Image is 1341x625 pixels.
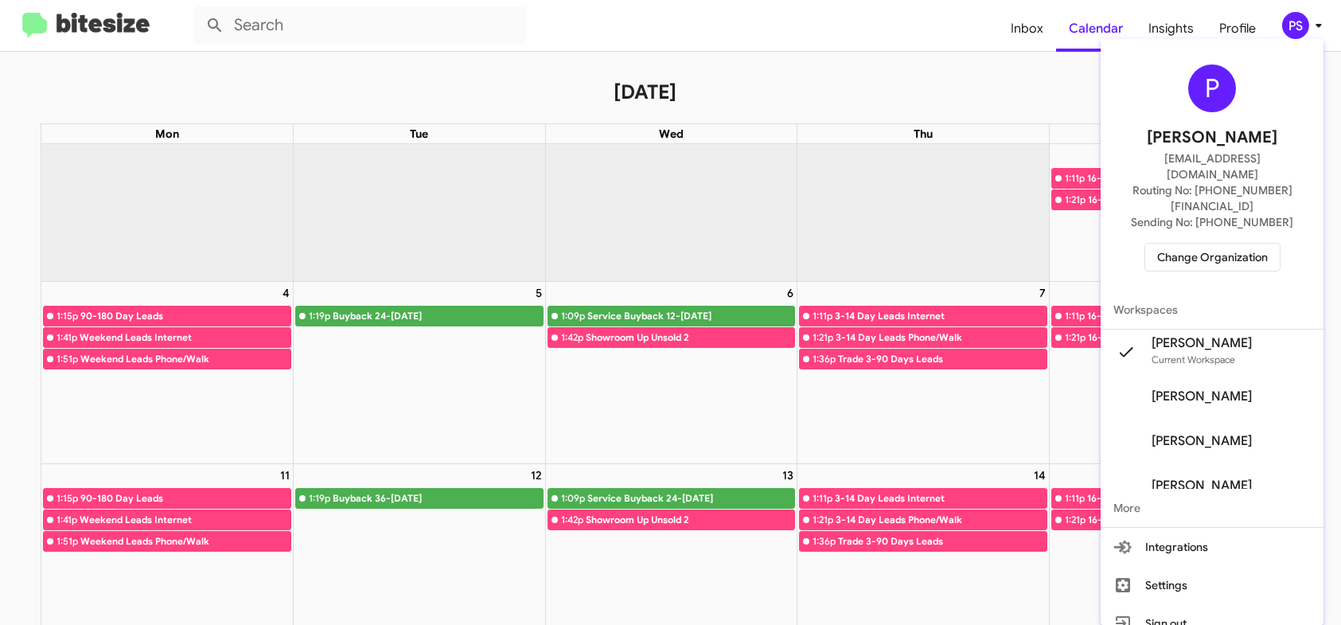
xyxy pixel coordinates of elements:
span: Sending No: [PHONE_NUMBER] [1131,214,1293,230]
button: Settings [1101,566,1323,604]
button: Integrations [1101,528,1323,566]
button: Change Organization [1144,243,1281,271]
span: [EMAIL_ADDRESS][DOMAIN_NAME] [1120,150,1304,182]
span: Current Workspace [1152,354,1235,365]
div: P [1188,64,1236,112]
span: [PERSON_NAME] [1152,478,1252,494]
span: Routing No: [PHONE_NUMBER][FINANCIAL_ID] [1120,182,1304,214]
span: [PERSON_NAME] [1152,389,1252,404]
span: Workspaces [1101,291,1323,329]
span: [PERSON_NAME] [1147,125,1277,150]
span: [PERSON_NAME] [1152,433,1252,449]
span: More [1101,489,1323,527]
span: [PERSON_NAME] [1152,335,1252,351]
span: Change Organization [1157,244,1268,271]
